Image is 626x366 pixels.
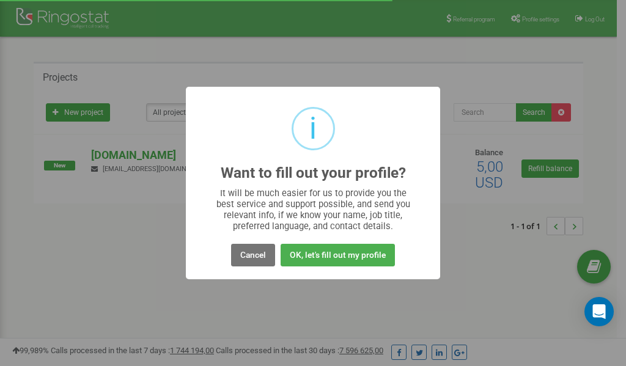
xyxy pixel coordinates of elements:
[309,109,317,148] div: i
[210,188,416,232] div: It will be much easier for us to provide you the best service and support possible, and send you ...
[221,165,406,181] h2: Want to fill out your profile?
[584,297,614,326] div: Open Intercom Messenger
[281,244,395,266] button: OK, let's fill out my profile
[231,244,275,266] button: Cancel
